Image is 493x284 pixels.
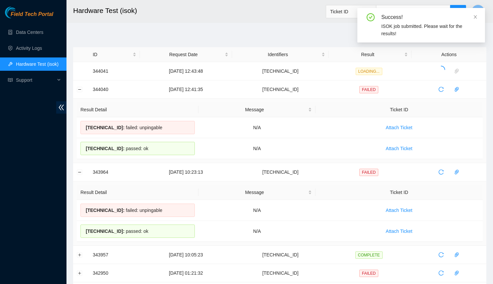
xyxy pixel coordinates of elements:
[436,65,446,75] span: loading
[80,121,195,134] div: failed: unpingable
[330,7,372,17] span: Ticket ID
[232,80,329,99] td: [TECHNICAL_ID]
[16,61,59,67] a: Hardware Test (isok)
[315,185,483,200] th: Ticket ID
[367,13,375,21] span: check-circle
[381,23,477,37] div: ISOK job submitted. Please wait for the results!
[232,246,329,264] td: [TECHNICAL_ID]
[77,87,82,92] button: Collapse row
[436,87,446,92] span: reload
[89,80,140,99] td: 344040
[359,169,378,176] span: FAILED
[451,268,462,278] button: paper-clip
[86,146,125,151] span: [TECHNICAL_ID] :
[376,5,450,18] input: Enter text here...
[140,264,232,282] td: [DATE] 01:21:32
[452,169,462,175] span: paper-clip
[436,249,446,260] button: reload
[471,5,485,18] button: I
[386,207,412,214] span: Attach Ticket
[86,208,125,213] span: [TECHNICAL_ID] :
[80,225,195,238] div: passed: ok
[436,167,446,177] button: reload
[473,15,478,19] span: close
[140,163,232,181] td: [DATE] 10:23:13
[77,102,198,117] th: Result Detail
[450,5,466,18] button: search
[77,252,82,257] button: Expand row
[355,251,383,259] span: COMPLETE
[380,122,418,133] button: Attach Ticket
[436,268,446,278] button: reload
[89,246,140,264] td: 343957
[436,169,446,175] span: reload
[412,47,486,62] th: Actions
[380,205,418,216] button: Attach Ticket
[11,11,53,18] span: Field Tech Portal
[315,102,483,117] th: Ticket ID
[8,78,13,82] span: read
[381,13,477,21] div: Success!
[232,264,329,282] td: [TECHNICAL_ID]
[89,163,140,181] td: 343964
[386,124,412,131] span: Attach Ticket
[16,73,55,87] span: Support
[436,252,446,257] span: reload
[140,62,232,80] td: [DATE] 12:43:48
[452,270,462,276] span: paper-clip
[198,221,315,242] td: N/A
[356,68,382,75] span: LOADING...
[5,12,53,21] a: Akamai TechnologiesField Tech Portal
[232,163,329,181] td: [TECHNICAL_ID]
[140,246,232,264] td: [DATE] 10:05:23
[5,7,34,18] img: Akamai Technologies
[80,204,195,217] div: failed: unpingable
[198,138,315,159] td: N/A
[77,169,82,175] button: Collapse row
[16,30,43,35] a: Data Centers
[56,101,66,114] span: double-left
[380,143,418,154] button: Attach Ticket
[140,80,232,99] td: [DATE] 12:41:35
[380,226,418,237] button: Attach Ticket
[198,200,315,221] td: N/A
[451,249,462,260] button: paper-clip
[86,229,125,234] span: [TECHNICAL_ID] :
[436,84,446,95] button: reload
[80,142,195,155] div: passed: ok
[77,185,198,200] th: Result Detail
[232,62,329,80] td: [TECHNICAL_ID]
[359,270,378,277] span: FAILED
[89,62,140,80] td: 344041
[386,228,412,235] span: Attach Ticket
[451,84,462,95] button: paper-clip
[386,145,412,152] span: Attach Ticket
[452,87,462,92] span: paper-clip
[477,7,479,16] span: I
[89,264,140,282] td: 342950
[77,270,82,276] button: Expand row
[198,117,315,138] td: N/A
[16,46,42,51] a: Activity Logs
[436,270,446,276] span: reload
[452,252,462,257] span: paper-clip
[359,86,378,93] span: FAILED
[451,167,462,177] button: paper-clip
[86,125,125,130] span: [TECHNICAL_ID] :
